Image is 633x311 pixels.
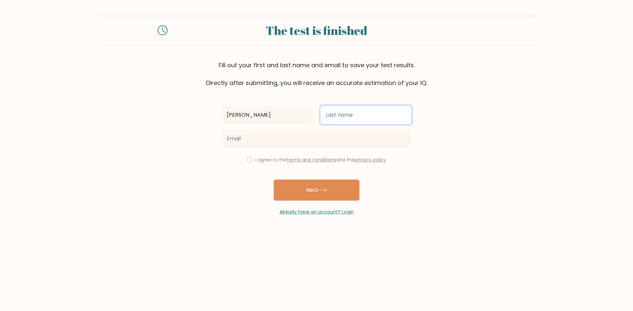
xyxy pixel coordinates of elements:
[287,156,336,163] a: terms and conditions
[99,61,534,87] div: Fill out your first and last name and email to save your test results. Directly after submitting,...
[222,106,313,124] input: First name
[320,106,411,124] input: Last name
[274,180,359,201] button: Next
[354,156,386,163] a: privacy policy
[256,156,386,163] label: I agree to the and the
[175,21,458,39] div: The test is finished
[222,129,411,148] input: Email
[280,209,354,215] a: Already have an account? Login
